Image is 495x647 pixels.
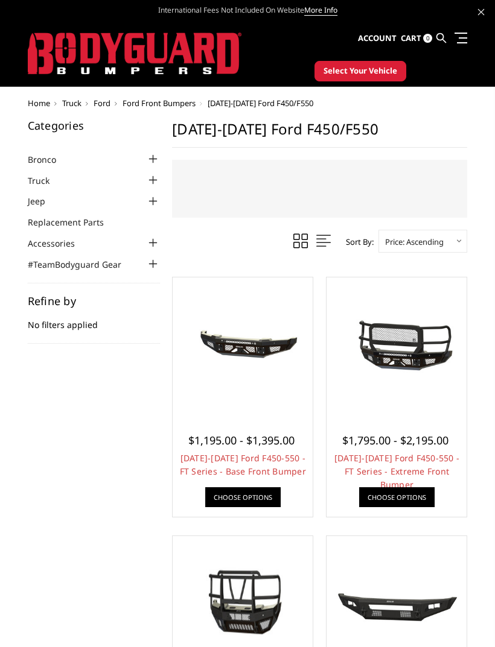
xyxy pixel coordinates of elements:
a: Truck [28,174,65,187]
button: Select Your Vehicle [315,61,406,81]
a: 2023-2025 Ford F450-550 - FT Series - Base Front Bumper [176,280,310,414]
a: Accessories [28,237,90,250]
span: $1,795.00 - $2,195.00 [342,433,449,447]
a: Replacement Parts [28,216,119,229]
span: [DATE]-[DATE] Ford F450/F550 [208,98,313,109]
h5: Refine by [28,295,161,306]
span: 0 [423,34,432,43]
span: Account [358,33,397,43]
img: 2023-2025 Ford F450-550 - A2L Series - Base Front Bumper [330,575,464,637]
span: Select Your Vehicle [324,65,397,77]
img: 2023-2025 Ford F450-550 - FT Series - Extreme Front Bumper [330,316,464,379]
a: [DATE]-[DATE] Ford F450-550 - FT Series - Extreme Front Bumper [334,452,459,490]
img: 2023-2025 Ford F450-550 - FT Series - Base Front Bumper [176,316,310,379]
a: Jeep [28,195,60,207]
a: [DATE]-[DATE] Ford F450-550 - FT Series - Base Front Bumper [180,452,306,477]
span: Cart [401,33,421,43]
a: 2023-2025 Ford F450-550 - FT Series - Extreme Front Bumper 2023-2025 Ford F450-550 - FT Series - ... [330,280,464,414]
a: Choose Options [205,487,281,507]
a: Account [358,22,397,55]
span: $1,195.00 - $1,395.00 [188,433,295,447]
a: #TeamBodyguard Gear [28,258,136,271]
a: More Info [304,5,337,16]
a: Truck [62,98,81,109]
a: Choose Options [359,487,435,507]
h1: [DATE]-[DATE] Ford F450/F550 [172,120,467,148]
a: Ford Front Bumpers [123,98,196,109]
a: Bronco [28,153,71,166]
a: Ford [94,98,110,109]
h5: Categories [28,120,161,131]
div: No filters applied [28,295,161,344]
label: Sort By: [339,233,374,251]
img: BODYGUARD BUMPERS [28,33,241,75]
a: Cart 0 [401,22,432,55]
a: Home [28,98,50,109]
